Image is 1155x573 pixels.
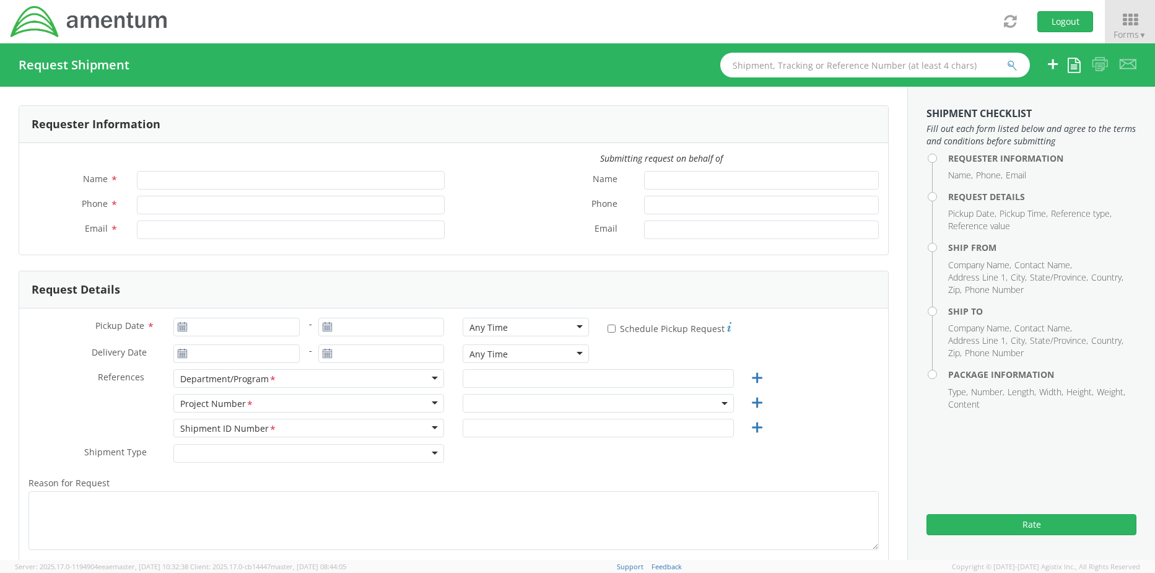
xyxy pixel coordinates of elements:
div: Any Time [469,348,508,361]
span: Name [83,173,108,185]
h4: Request Shipment [19,58,129,72]
span: Name [593,173,617,187]
span: Shipment Type [84,446,147,460]
li: Address Line 1 [948,271,1008,284]
li: Name [948,169,973,182]
div: Shipment ID Number [180,422,277,435]
li: Company Name [948,259,1011,271]
input: Schedule Pickup Request [608,325,616,333]
h4: Requester Information [948,154,1136,163]
li: Pickup Time [1000,208,1048,220]
h3: Shipment Checklist [926,108,1136,120]
span: Client: 2025.17.0-cb14447 [190,562,346,571]
h4: Ship From [948,243,1136,252]
li: Reference value [948,220,1010,232]
span: Phone [591,198,617,212]
li: Height [1066,386,1094,398]
li: Phone Number [965,347,1024,359]
span: Copyright © [DATE]-[DATE] Agistix Inc., All Rights Reserved [952,562,1140,572]
span: Pickup Date [95,320,144,331]
span: master, [DATE] 10:32:38 [113,562,188,571]
div: Department/Program [180,373,277,386]
li: Reference type [1051,208,1112,220]
li: Country [1091,271,1123,284]
a: Support [617,562,643,571]
li: Width [1039,386,1063,398]
li: Phone Number [965,284,1024,296]
li: Length [1008,386,1036,398]
li: Company Name [948,322,1011,335]
li: Contact Name [1014,259,1072,271]
span: Phone [82,198,108,209]
div: Project Number [180,398,254,411]
span: Delivery Date [92,346,147,361]
li: Content [948,398,980,411]
h4: Package Information [948,370,1136,379]
h3: Requester Information [32,118,160,131]
li: City [1011,271,1027,284]
label: Schedule Pickup Request [608,320,731,335]
span: Email [85,222,108,234]
span: Forms [1114,28,1146,40]
span: master, [DATE] 08:44:05 [271,562,346,571]
li: Address Line 1 [948,335,1008,347]
span: Fill out each form listed below and agree to the terms and conditions before submitting [926,123,1136,147]
li: Type [948,386,968,398]
div: Any Time [469,321,508,334]
img: dyn-intl-logo-049831509241104b2a82.png [9,4,169,39]
span: Server: 2025.17.0-1194904eeae [15,562,188,571]
li: Zip [948,284,962,296]
h4: Ship To [948,307,1136,316]
li: Number [971,386,1005,398]
li: State/Province [1030,335,1088,347]
button: Rate [926,514,1136,535]
li: State/Province [1030,271,1088,284]
span: References [98,371,144,383]
li: Zip [948,347,962,359]
h4: Request Details [948,192,1136,201]
li: Weight [1097,386,1125,398]
li: Phone [976,169,1003,182]
span: Shipment Notification [28,558,119,570]
li: Contact Name [1014,322,1072,335]
span: Email [595,222,617,237]
li: Country [1091,335,1123,347]
li: Pickup Date [948,208,996,220]
a: Feedback [652,562,682,571]
span: ▼ [1139,30,1146,40]
li: Email [1006,169,1026,182]
i: Submitting request on behalf of [600,152,723,164]
li: City [1011,335,1027,347]
span: Reason for Request [28,477,110,489]
span: Message [463,558,500,570]
input: Shipment, Tracking or Reference Number (at least 4 chars) [720,53,1030,77]
h3: Request Details [32,284,120,296]
button: Logout [1037,11,1093,32]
